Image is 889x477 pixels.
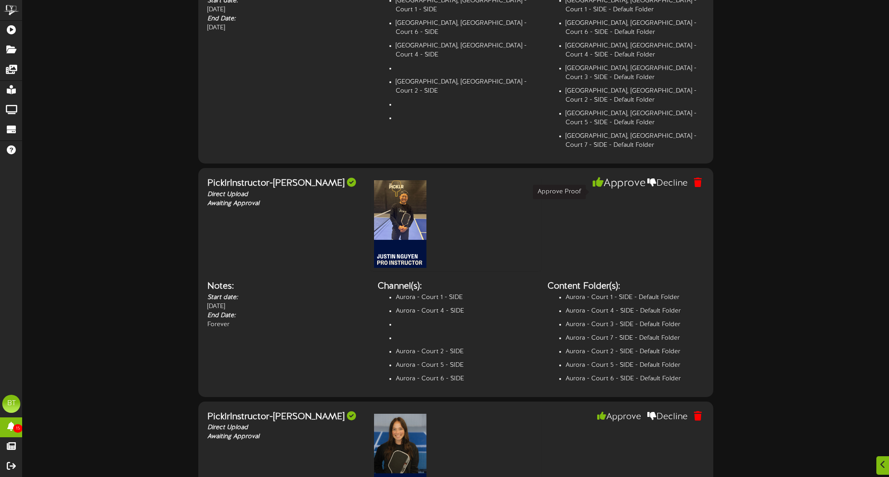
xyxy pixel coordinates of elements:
button: Decline [645,177,690,190]
div: Direct Upload [207,190,364,199]
img: 9688f29f-dfbc-48f9-a2bb-68a369810401.png [373,179,428,269]
li: Aurora - Court 6 - SIDE - Default Folder [566,374,704,383]
li: Aurora - Court 6 - SIDE [396,374,534,383]
li: Aurora - Court 5 - SIDE [396,361,534,370]
li: [GEOGRAPHIC_DATA], [GEOGRAPHIC_DATA] - Court 2 - SIDE [396,78,534,96]
div: [DATE] Forever [201,280,371,329]
li: Aurora - Court 1 - SIDE [396,293,534,302]
li: [GEOGRAPHIC_DATA], [GEOGRAPHIC_DATA] - Court 7 - SIDE - Default Folder [566,132,704,150]
div: PicklrInstructor-[PERSON_NAME] [207,177,364,190]
li: [GEOGRAPHIC_DATA], [GEOGRAPHIC_DATA] - Court 4 - SIDE - Default Folder [566,42,704,60]
div: BT [2,395,20,413]
li: Aurora - Court 3 - SIDE - Default Folder [566,320,704,329]
div: Direct Upload [207,423,364,432]
li: [GEOGRAPHIC_DATA], [GEOGRAPHIC_DATA] - Court 3 - SIDE - Default Folder [566,64,704,82]
button: Approve [595,411,643,424]
li: Aurora - Court 4 - SIDE [396,307,534,316]
li: Aurora - Court 7 - SIDE - Default Folder [566,334,704,343]
div: End Date: [207,14,364,23]
li: [GEOGRAPHIC_DATA], [GEOGRAPHIC_DATA] - Court 6 - SIDE [396,19,534,37]
button: Approve [590,176,648,191]
div: Start date: [207,293,364,302]
li: Aurora - Court 2 - SIDE - Default Folder [566,347,704,356]
li: [GEOGRAPHIC_DATA], [GEOGRAPHIC_DATA] - Court 2 - SIDE - Default Folder [566,87,704,105]
div: Channel(s): [378,280,534,293]
li: Aurora - Court 2 - SIDE [396,347,534,356]
div: Awaiting Approval [207,432,364,441]
li: [GEOGRAPHIC_DATA], [GEOGRAPHIC_DATA] - Court 6 - SIDE - Default Folder [566,19,704,37]
div: PicklrInstructor-[PERSON_NAME] [207,411,364,424]
li: [GEOGRAPHIC_DATA], [GEOGRAPHIC_DATA] - Court 5 - SIDE - Default Folder [566,109,704,127]
li: [GEOGRAPHIC_DATA], [GEOGRAPHIC_DATA] - Court 4 - SIDE [396,42,534,60]
div: Awaiting Approval [207,199,364,208]
li: Aurora - Court 4 - SIDE - Default Folder [566,307,704,316]
li: Aurora - Court 1 - SIDE - Default Folder [566,293,704,302]
button: Decline [645,411,690,424]
span: 15 [13,424,23,433]
div: Content Folder(s): [547,280,704,293]
div: End Date: [207,311,364,320]
li: Aurora - Court 5 - SIDE - Default Folder [566,361,704,370]
div: Notes: [207,280,364,293]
